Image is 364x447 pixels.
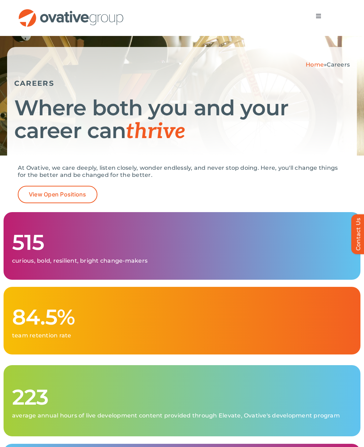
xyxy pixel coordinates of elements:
a: Home [306,61,324,68]
p: average annual hours of live development content provided through Elevate, Ovative's development ... [12,412,352,419]
h1: 515 [12,231,352,254]
span: Careers [327,61,350,68]
span: View Open Positions [29,191,86,198]
h1: 84.5% [12,306,352,328]
span: » [306,61,350,68]
nav: Menu [309,9,328,23]
span: thrive [126,119,185,144]
p: At Ovative, we care deeply, listen closely, wonder endlessly, and never stop doing. Here, you'll ... [18,164,346,179]
p: team retention rate [12,332,352,339]
h5: CAREERS [14,79,350,88]
a: OG_Full_horizontal_RGB [18,8,124,15]
a: View Open Positions [18,186,97,203]
h1: 223 [12,386,352,409]
h1: Where both you and your career can [14,96,350,143]
p: curious, bold, resilient, bright change-makers [12,257,352,264]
